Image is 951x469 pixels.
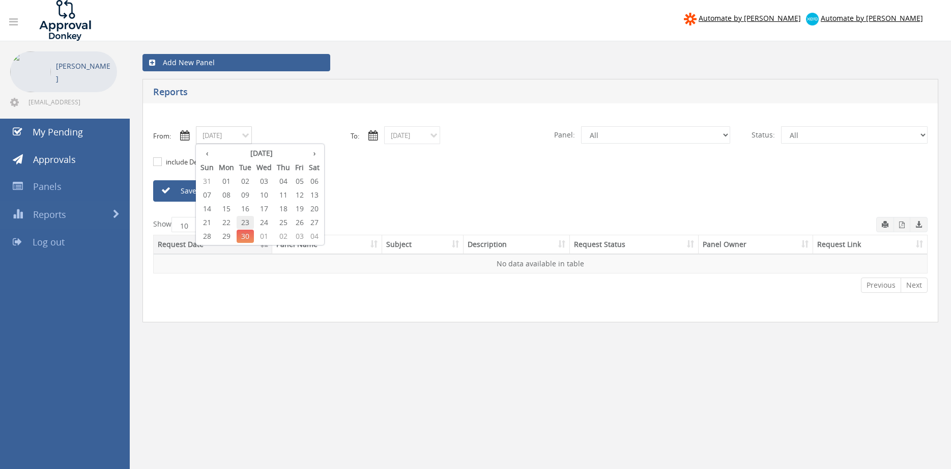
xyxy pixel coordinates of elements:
span: 23 [237,216,254,229]
td: No data available in table [154,254,927,273]
p: [PERSON_NAME] [56,60,112,85]
span: 17 [254,202,274,215]
label: From: [153,131,171,141]
span: 02 [237,175,254,188]
th: Request Status: activate to sort column ascending [570,235,698,254]
span: 04 [306,230,322,243]
span: [EMAIL_ADDRESS][DOMAIN_NAME] [28,98,115,106]
span: 21 [198,216,216,229]
span: Log out [33,236,65,248]
img: xero-logo.png [806,13,819,25]
label: Show entries [153,217,234,232]
span: 07 [198,188,216,202]
span: 16 [237,202,254,215]
th: Tue [237,160,254,175]
span: 11 [274,188,293,202]
a: Save [153,180,270,202]
th: Mon [216,160,237,175]
span: 25 [274,216,293,229]
span: 31 [198,175,216,188]
span: 13 [306,188,322,202]
span: 29 [216,230,237,243]
th: › [306,146,322,160]
span: 12 [293,188,306,202]
span: Status: [745,126,781,144]
span: 06 [306,175,322,188]
a: Add New Panel [142,54,330,71]
span: 18 [274,202,293,215]
span: 03 [254,175,274,188]
span: 19 [293,202,306,215]
span: 14 [198,202,216,215]
span: 22 [216,216,237,229]
th: Thu [274,160,293,175]
span: 28 [198,230,216,243]
span: 24 [254,216,274,229]
th: Panel Name: activate to sort column ascending [272,235,382,254]
span: 09 [237,188,254,202]
th: ‹ [198,146,216,160]
span: 15 [216,202,237,215]
span: Automate by [PERSON_NAME] [699,13,801,23]
label: include Description [163,157,224,168]
th: Fri [293,160,306,175]
span: 26 [293,216,306,229]
span: 10 [254,188,274,202]
span: 03 [293,230,306,243]
span: 01 [216,175,237,188]
th: Sat [306,160,322,175]
span: My Pending [33,126,83,138]
th: [DATE] [216,146,306,160]
th: Request Date: activate to sort column descending [154,235,272,254]
span: 30 [237,230,254,243]
span: Panel: [548,126,581,144]
span: Panels [33,180,62,192]
span: Approvals [33,153,76,165]
span: 08 [216,188,237,202]
th: Panel Owner: activate to sort column ascending [699,235,813,254]
label: To: [351,131,359,141]
th: Sun [198,160,216,175]
select: Showentries [171,217,210,232]
span: Automate by [PERSON_NAME] [821,13,923,23]
th: Request Link: activate to sort column ascending [813,235,927,254]
th: Description: activate to sort column ascending [464,235,570,254]
span: 05 [293,175,306,188]
span: Reports [33,208,66,220]
th: Subject: activate to sort column ascending [382,235,464,254]
img: zapier-logomark.png [684,13,697,25]
a: Next [901,278,928,293]
a: Previous [861,278,901,293]
h5: Reports [153,87,697,100]
span: 20 [306,202,322,215]
span: 01 [254,230,274,243]
span: 02 [274,230,293,243]
span: 27 [306,216,322,229]
span: 04 [274,175,293,188]
th: Wed [254,160,274,175]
